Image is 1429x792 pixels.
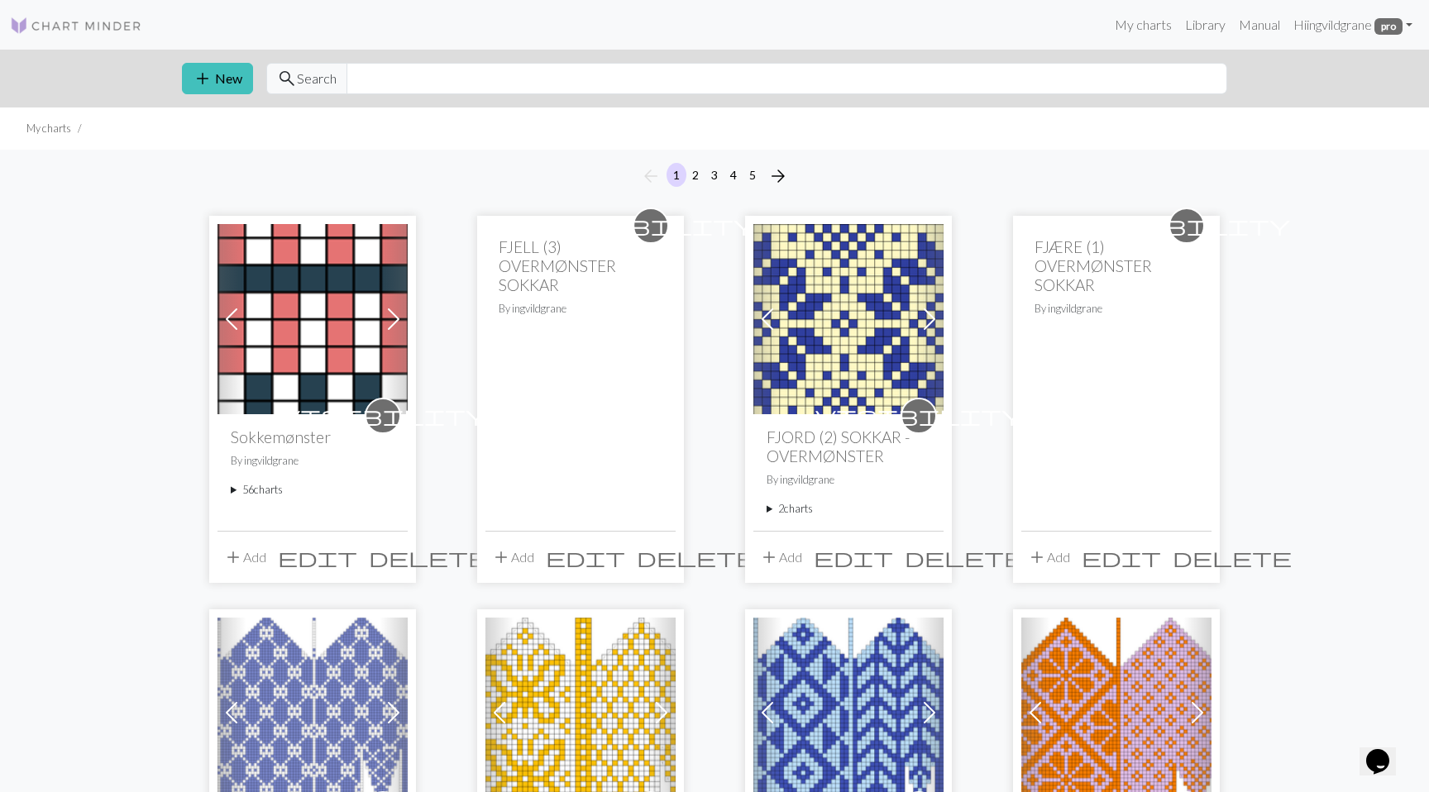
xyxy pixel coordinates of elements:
i: private [815,399,1022,432]
span: add [193,67,213,90]
button: 3 [705,163,724,187]
summary: 56charts [231,482,394,498]
p: By ingvildgrane [1035,301,1198,317]
button: 5 [743,163,762,187]
span: delete [369,546,488,569]
a: My charts [1108,8,1178,41]
li: My charts [26,121,71,136]
a: Manual [1232,8,1287,41]
button: 4 [724,163,743,187]
span: add [759,546,779,569]
span: delete [637,546,756,569]
h2: FJORD (2) SOKKAR - OVERMØNSTER [767,427,930,465]
img: Logo [10,16,142,36]
nav: Page navigation [634,163,795,189]
i: private [280,399,486,432]
button: 1 [667,163,686,187]
span: visibility [547,212,754,238]
p: By ingvildgrane [767,472,930,488]
i: Edit [814,547,893,567]
img: FREDAGSSOKKAR - 24 rep [753,224,944,414]
span: edit [546,546,625,569]
span: pro [1374,18,1403,35]
iframe: chat widget [1360,726,1412,775]
h2: FJÆRE (1) OVERMØNSTER SOKKAR [1035,237,1198,294]
button: Edit [540,542,631,573]
a: høgre vott: SOMMARFUGLVOTTAR [485,703,676,718]
span: edit [278,546,357,569]
span: edit [814,546,893,569]
a: høgre vott: HAUSTFERIEVOTTAR [1021,703,1212,718]
a: Library [1178,8,1232,41]
span: visibility [1083,212,1290,238]
i: private [1083,209,1290,242]
summary: 2charts [767,501,930,517]
button: Delete [363,542,494,573]
button: Edit [1076,542,1167,573]
button: Add [485,542,540,573]
span: search [277,67,297,90]
i: Edit [278,547,357,567]
a: FREDAGSSOKKAR - 24 rep [753,309,944,325]
i: Edit [546,547,625,567]
button: Add [217,542,272,573]
p: By ingvildgrane [499,301,662,317]
a: MÅNDAGSSOKKAR - 7 rep [217,309,408,325]
button: 2 [686,163,705,187]
button: Next [762,163,795,189]
button: Edit [808,542,899,573]
i: Edit [1082,547,1161,567]
button: New [182,63,253,94]
p: By ingvildgrane [231,453,394,469]
span: arrow_forward [768,165,788,188]
i: Next [768,166,788,186]
h2: FJELL (3) OVERMØNSTER SOKKAR [499,237,662,294]
span: add [223,546,243,569]
a: høgre vott: LANGHELG-VOTTAR [217,703,408,718]
button: Delete [1167,542,1298,573]
span: delete [1173,546,1292,569]
button: Delete [631,542,762,573]
a: høgre vott: HAVLUFT-VOTTAR [753,703,944,718]
img: MÅNDAGSSOKKAR - 7 rep [217,224,408,414]
span: delete [905,546,1024,569]
button: Delete [899,542,1030,573]
span: visibility [815,403,1022,428]
span: edit [1082,546,1161,569]
a: Hiingvildgrane pro [1287,8,1419,41]
span: Search [297,69,337,88]
h2: Sokkemønster [231,427,394,446]
button: Add [1021,542,1076,573]
i: private [547,209,754,242]
button: Add [753,542,808,573]
span: add [1027,546,1047,569]
span: add [491,546,511,569]
span: visibility [280,403,486,428]
button: Edit [272,542,363,573]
